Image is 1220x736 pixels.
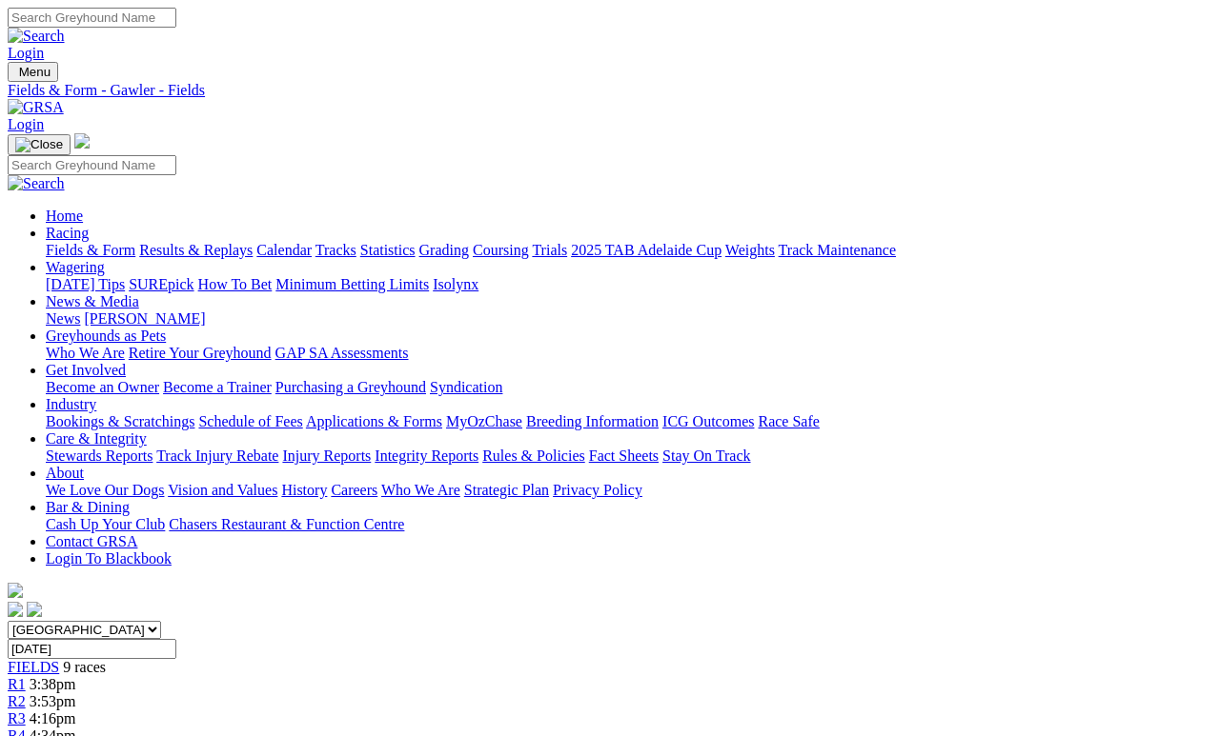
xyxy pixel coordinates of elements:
[63,659,106,675] span: 9 races
[46,328,166,344] a: Greyhounds as Pets
[8,602,23,617] img: facebook.svg
[8,99,64,116] img: GRSA
[46,482,1212,499] div: About
[8,676,26,692] a: R1
[139,242,253,258] a: Results & Replays
[46,533,137,549] a: Contact GRSA
[46,379,159,395] a: Become an Owner
[8,62,58,82] button: Toggle navigation
[8,45,44,61] a: Login
[74,133,90,149] img: logo-grsa-white.png
[163,379,272,395] a: Become a Trainer
[589,448,659,464] a: Fact Sheets
[553,482,642,498] a: Privacy Policy
[46,259,105,275] a: Wagering
[275,276,429,292] a: Minimum Betting Limits
[46,208,83,224] a: Home
[30,710,76,726] span: 4:16pm
[30,676,76,692] span: 3:38pm
[46,448,1212,465] div: Care & Integrity
[464,482,549,498] a: Strategic Plan
[46,310,1212,328] div: News & Media
[46,362,126,378] a: Get Involved
[8,659,59,675] a: FIELDS
[8,28,65,45] img: Search
[46,345,125,361] a: Who We Are
[8,175,65,192] img: Search
[8,710,26,726] a: R3
[8,583,23,598] img: logo-grsa-white.png
[27,602,42,617] img: twitter.svg
[46,225,89,241] a: Racing
[315,242,356,258] a: Tracks
[46,516,1212,533] div: Bar & Dining
[46,276,1212,293] div: Wagering
[46,550,172,567] a: Login To Blackbook
[8,82,1212,99] a: Fields & Form - Gawler - Fields
[375,448,478,464] a: Integrity Reports
[8,116,44,132] a: Login
[725,242,775,258] a: Weights
[46,345,1212,362] div: Greyhounds as Pets
[46,310,80,327] a: News
[256,242,312,258] a: Calendar
[46,396,96,412] a: Industry
[282,448,371,464] a: Injury Reports
[532,242,567,258] a: Trials
[46,482,164,498] a: We Love Our Dogs
[198,413,302,429] a: Schedule of Fees
[46,430,147,447] a: Care & Integrity
[168,482,277,498] a: Vision and Values
[46,499,130,515] a: Bar & Dining
[46,516,165,532] a: Cash Up Your Club
[360,242,416,258] a: Statistics
[275,345,409,361] a: GAP SA Assessments
[8,8,176,28] input: Search
[8,134,71,155] button: Toggle navigation
[30,693,76,709] span: 3:53pm
[46,448,152,464] a: Stewards Reports
[46,242,1212,259] div: Racing
[275,379,426,395] a: Purchasing a Greyhound
[46,276,125,292] a: [DATE] Tips
[46,465,84,481] a: About
[129,345,272,361] a: Retire Your Greyhound
[662,448,750,464] a: Stay On Track
[46,379,1212,396] div: Get Involved
[758,413,819,429] a: Race Safe
[46,242,135,258] a: Fields & Form
[15,137,63,152] img: Close
[779,242,896,258] a: Track Maintenance
[46,413,194,429] a: Bookings & Scratchings
[306,413,442,429] a: Applications & Forms
[19,65,51,79] span: Menu
[156,448,278,464] a: Track Injury Rebate
[8,639,176,659] input: Select date
[8,155,176,175] input: Search
[129,276,193,292] a: SUREpick
[169,516,404,532] a: Chasers Restaurant & Function Centre
[46,413,1212,430] div: Industry
[446,413,522,429] a: MyOzChase
[433,276,478,292] a: Isolynx
[419,242,469,258] a: Grading
[84,310,205,327] a: [PERSON_NAME]
[526,413,659,429] a: Breeding Information
[281,482,327,498] a: History
[662,413,754,429] a: ICG Outcomes
[430,379,502,395] a: Syndication
[46,293,139,309] a: News & Media
[482,448,585,464] a: Rules & Policies
[8,693,26,709] a: R2
[473,242,529,258] a: Coursing
[381,482,460,498] a: Who We Are
[198,276,273,292] a: How To Bet
[571,242,722,258] a: 2025 TAB Adelaide Cup
[331,482,377,498] a: Careers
